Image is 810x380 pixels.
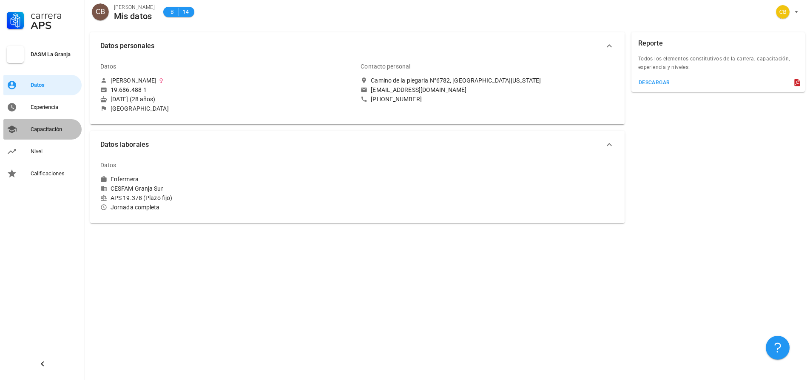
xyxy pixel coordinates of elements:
div: Enfermera [111,175,139,183]
a: [PHONE_NUMBER] [361,95,614,103]
span: 14 [182,8,189,16]
div: Datos [100,155,117,175]
div: descargar [638,80,670,86]
div: Experiencia [31,104,78,111]
a: Capacitación [3,119,82,140]
div: APS 19.378 (Plazo fijo) [100,194,354,202]
div: [PERSON_NAME] [114,3,155,11]
div: Calificaciones [31,170,78,177]
span: B [168,8,175,16]
a: Camino de la plegaria N°6782, [GEOGRAPHIC_DATA][US_STATE] [361,77,614,84]
div: Camino de la plegaria N°6782, [GEOGRAPHIC_DATA][US_STATE] [371,77,541,84]
div: Jornada completa [100,203,354,211]
button: descargar [635,77,674,89]
div: Capacitación [31,126,78,133]
div: Datos [100,56,117,77]
div: DASM La Granja [31,51,78,58]
div: [GEOGRAPHIC_DATA] [111,105,169,112]
div: Contacto personal [361,56,410,77]
div: 19.686.488-1 [111,86,147,94]
div: [PHONE_NUMBER] [371,95,421,103]
div: APS [31,20,78,31]
div: avatar [776,5,790,19]
div: Reporte [638,32,663,54]
span: Datos personales [100,40,604,52]
button: Datos laborales [90,131,625,158]
div: Datos [31,82,78,89]
div: Todos los elementos constitutivos de la carrera; capacitación, experiencia y niveles. [631,54,805,77]
div: [PERSON_NAME] [111,77,156,84]
div: Mis datos [114,11,155,21]
a: Experiencia [3,97,82,117]
div: [EMAIL_ADDRESS][DOMAIN_NAME] [371,86,466,94]
a: [EMAIL_ADDRESS][DOMAIN_NAME] [361,86,614,94]
div: CESFAM Granja Sur [100,185,354,192]
button: Datos personales [90,32,625,60]
div: Nivel [31,148,78,155]
span: CB [96,3,105,20]
div: avatar [92,3,109,20]
a: Datos [3,75,82,95]
a: Calificaciones [3,163,82,184]
div: Carrera [31,10,78,20]
span: Datos laborales [100,139,604,151]
a: Nivel [3,141,82,162]
div: [DATE] (28 años) [100,95,354,103]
